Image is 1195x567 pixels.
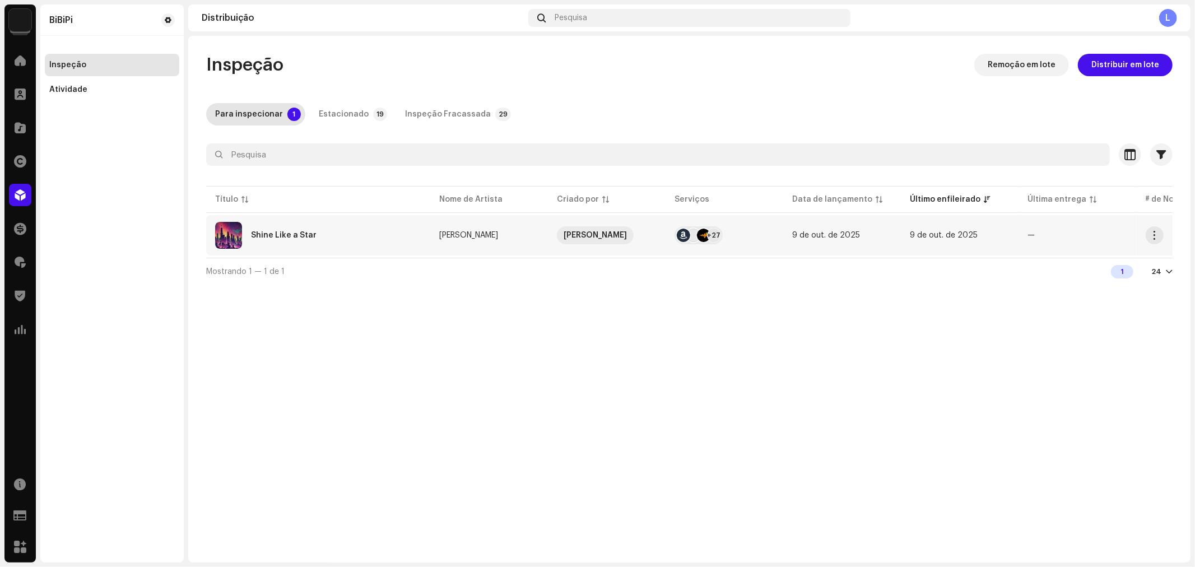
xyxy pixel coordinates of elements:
button: Distribuir em lote [1078,54,1173,76]
span: Inspeção [206,54,283,76]
div: Último enfileirado [910,194,980,205]
span: 9 de out. de 2025 [792,231,860,239]
p-badge: 1 [287,108,301,121]
span: Pesquisa [555,13,587,22]
span: Rosilene Ferreira [439,231,539,239]
div: Para inspecionar [215,103,283,126]
span: Remoção em lote [988,54,1055,76]
div: +27 [707,229,720,242]
span: Distribuir em lote [1091,54,1159,76]
div: Inspeção Fracassada [405,103,491,126]
div: BiBiPi [49,16,73,25]
div: Data de lançamento [792,194,872,205]
span: — [1027,231,1035,239]
div: Estacionado [319,103,369,126]
re-m-nav-item: Inspeção [45,54,179,76]
div: L [1159,9,1177,27]
div: Atividade [49,85,87,94]
div: [PERSON_NAME] [564,226,627,244]
div: Inspeção [49,61,86,69]
div: 24 [1151,267,1161,276]
p-badge: 29 [495,108,511,121]
re-m-nav-item: Atividade [45,78,179,101]
input: Pesquisa [206,143,1110,166]
img: 2206bb1b-22e6-4c51-8084-1e96ceb2bf2a [215,222,242,249]
div: Distribuição [202,13,524,22]
div: Shine Like a Star [251,231,317,239]
div: Criado por [557,194,599,205]
div: [PERSON_NAME] [439,231,498,239]
span: 9 de out. de 2025 [910,231,978,239]
div: Última entrega [1027,194,1086,205]
div: 1 [1111,265,1133,278]
span: Rosilene Ferreira [557,226,657,244]
p-badge: 19 [373,108,387,121]
div: Título [215,194,238,205]
button: Remoção em lote [974,54,1069,76]
span: Mostrando 1 — 1 de 1 [206,268,285,276]
img: 8570ccf7-64aa-46bf-9f70-61ee3b8451d8 [9,9,31,31]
